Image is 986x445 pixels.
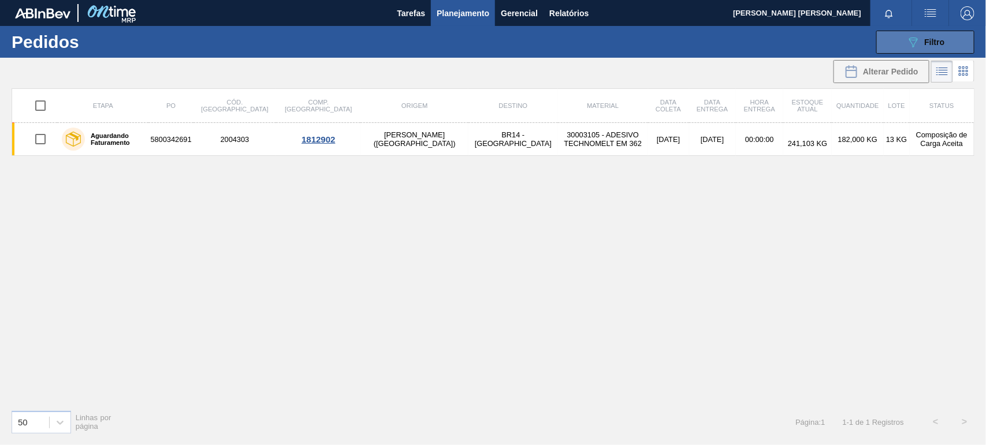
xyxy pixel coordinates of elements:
div: 1812902 [278,134,359,144]
div: Visão em Cards [953,61,974,83]
span: Origem [401,102,427,109]
span: Data coleta [656,99,681,113]
div: Alterar Pedido [834,60,929,83]
td: 00:00:00 [736,123,784,156]
button: > [950,407,979,436]
span: Status [929,102,954,109]
span: Comp. [GEOGRAPHIC_DATA] [285,99,352,113]
div: Visão em Lista [931,61,953,83]
td: 2004303 [194,123,277,156]
td: 182,000 KG [832,123,883,156]
span: Data entrega [697,99,728,113]
span: Página : 1 [795,418,825,427]
img: userActions [924,6,937,20]
a: Aguardando Faturamento58003426912004303[PERSON_NAME] ([GEOGRAPHIC_DATA])BR14 - [GEOGRAPHIC_DATA]3... [12,123,974,156]
td: BR14 - [GEOGRAPHIC_DATA] [468,123,558,156]
span: Etapa [93,102,113,109]
div: 50 [18,417,28,427]
span: Cód. [GEOGRAPHIC_DATA] [201,99,268,113]
span: 241,103 KG [788,139,827,148]
span: Tarefas [397,6,425,20]
span: Destino [499,102,528,109]
button: < [921,407,950,436]
span: Relatórios [549,6,589,20]
img: Logout [961,6,974,20]
span: Quantidade [836,102,879,109]
span: Planejamento [437,6,489,20]
td: [DATE] [689,123,736,156]
td: [PERSON_NAME] ([GEOGRAPHIC_DATA]) [360,123,468,156]
td: 13 KG [884,123,910,156]
td: 30003105 - ADESIVO TECHNOMELT EM 362 [558,123,648,156]
img: TNhmsLtSVTkK8tSr43FrP2fwEKptu5GPRR3wAAAABJRU5ErkJggg== [15,8,70,18]
span: Estoque atual [792,99,824,113]
label: Aguardando Faturamento [85,132,144,146]
span: Alterar Pedido [863,67,918,76]
span: 1 - 1 de 1 Registros [843,418,904,427]
span: PO [166,102,176,109]
span: Lote [888,102,905,109]
button: Notificações [870,5,907,21]
span: Gerencial [501,6,538,20]
td: 5800342691 [148,123,193,156]
span: Material [587,102,619,109]
h1: Pedidos [12,35,181,48]
span: Hora Entrega [744,99,775,113]
button: Filtro [876,31,974,54]
span: Filtro [925,38,945,47]
span: Linhas por página [76,413,111,431]
td: Composição de Carga Aceita [910,123,974,156]
td: [DATE] [648,123,689,156]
